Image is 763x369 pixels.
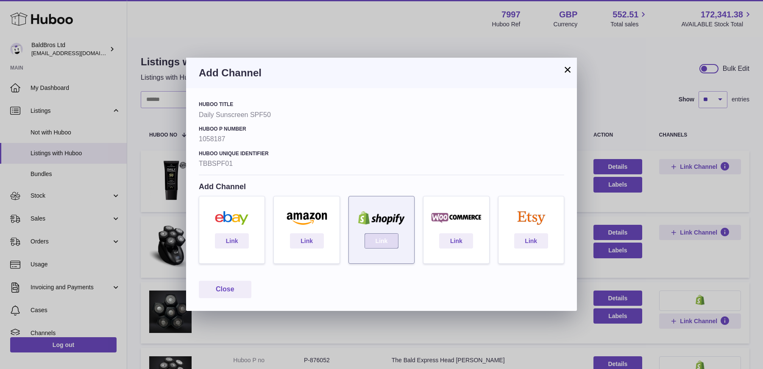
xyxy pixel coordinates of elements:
[199,110,564,120] strong: Daily Sunscreen SPF50
[199,101,564,108] h4: Huboo Title
[199,66,564,80] h3: Add Channel
[514,233,548,249] a: Link
[290,233,324,249] a: Link
[428,211,485,225] img: woocommerce
[199,159,564,168] strong: TBBSPF01
[215,233,249,249] a: Link
[199,281,251,298] button: Close
[278,211,335,225] img: amazon
[199,134,564,144] strong: 1058187
[203,211,260,225] img: ebay
[199,150,564,157] h4: Huboo Unique Identifier
[503,211,560,225] img: etsy
[353,211,410,225] img: shopify
[439,233,473,249] a: Link
[563,64,573,75] button: ×
[365,233,398,249] a: Link
[199,126,564,132] h4: Huboo P number
[199,182,564,192] h4: Add Channel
